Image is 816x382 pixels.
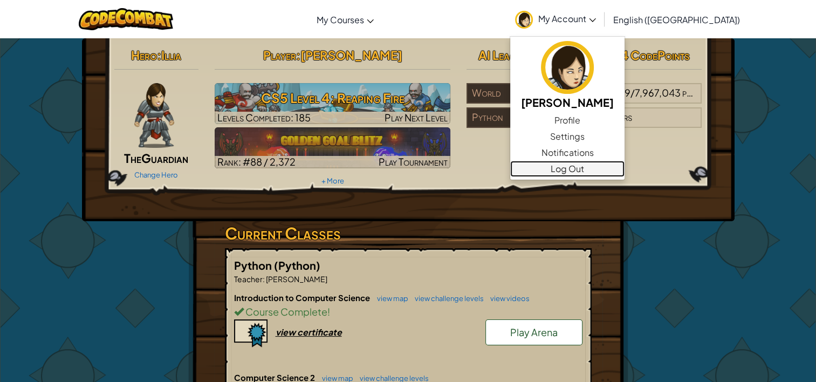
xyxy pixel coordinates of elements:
[385,111,448,124] span: Play Next Level
[296,47,300,63] span: :
[510,39,625,112] a: [PERSON_NAME]
[510,145,625,161] a: Notifications
[263,274,265,284] span: :
[510,161,625,177] a: Log Out
[244,305,327,318] span: Course Complete
[478,47,601,63] span: AI League Team Rankings
[510,326,558,338] span: Play Arena
[409,294,484,303] a: view challenge levels
[215,127,450,168] img: Golden Goal
[131,47,157,63] span: Hero
[467,118,702,130] a: Python49players
[215,83,450,124] a: Play Next Level
[467,93,702,106] a: World#38,029/7,967,043players
[613,14,740,25] span: English ([GEOGRAPHIC_DATA])
[510,112,625,128] a: Profile
[274,258,320,272] span: (Python)
[608,5,745,34] a: English ([GEOGRAPHIC_DATA])
[134,83,174,148] img: guardian-pose.png
[234,258,274,272] span: Python
[317,14,364,25] span: My Courses
[234,274,263,284] span: Teacher
[327,305,330,318] span: !
[601,47,690,63] span: : 744 CodePoints
[263,47,296,63] span: Player
[157,47,161,63] span: :
[215,127,450,168] a: Rank: #88 / 2,372Play Tournament
[215,86,450,110] h3: CS5 Level 4: Reaping Fire
[276,326,342,338] div: view certificate
[124,151,141,166] span: The
[521,94,614,111] h5: [PERSON_NAME]
[311,5,379,34] a: My Courses
[635,86,681,99] span: 7,967,043
[141,151,188,166] span: Guardian
[300,47,402,63] span: [PERSON_NAME]
[215,83,450,124] img: CS5 Level 4: Reaping Fire
[225,221,592,245] h3: Current Classes
[321,176,344,185] a: + More
[217,155,296,168] span: Rank: #88 / 2,372
[485,294,530,303] a: view videos
[234,319,268,347] img: certificate-icon.png
[630,86,635,99] span: /
[538,13,596,24] span: My Account
[234,292,372,303] span: Introduction to Computer Science
[372,294,408,303] a: view map
[161,47,181,63] span: Illia
[515,11,533,29] img: avatar
[682,86,711,99] span: players
[510,128,625,145] a: Settings
[541,146,594,159] span: Notifications
[265,274,327,284] span: [PERSON_NAME]
[379,155,448,168] span: Play Tournament
[467,83,584,104] div: World
[79,8,173,30] img: CodeCombat logo
[541,41,594,94] img: avatar
[217,111,311,124] span: Levels Completed: 185
[234,326,342,338] a: view certificate
[510,2,601,36] a: My Account
[467,107,584,128] div: Python
[134,170,178,179] a: Change Hero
